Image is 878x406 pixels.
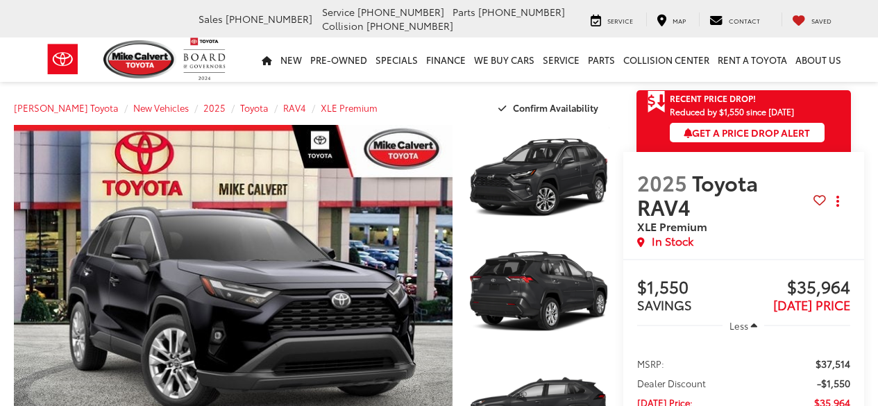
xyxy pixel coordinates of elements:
span: [PHONE_NUMBER] [478,5,565,19]
img: Mike Calvert Toyota [103,40,177,78]
span: $35,964 [743,278,850,298]
a: XLE Premium [321,101,378,114]
span: Get a Price Drop Alert [684,126,810,139]
span: Toyota RAV4 [637,167,758,221]
a: Service [539,37,584,82]
span: Reduced by $1,550 since [DATE] [670,107,825,116]
a: 2025 [203,101,226,114]
span: [PHONE_NUMBER] [357,5,444,19]
span: Recent Price Drop! [670,92,756,104]
span: $1,550 [637,278,744,298]
span: Map [673,16,686,25]
span: Service [322,5,355,19]
span: Dealer Discount [637,376,706,390]
a: RAV4 [283,101,306,114]
a: Contact [699,12,770,26]
span: Sales [199,12,223,26]
a: Home [258,37,276,82]
span: Get Price Drop Alert [648,90,666,114]
img: 2025 Toyota RAV4 XLE Premium [466,237,611,346]
span: [DATE] PRICE [773,296,850,314]
a: Parts [584,37,619,82]
a: [PERSON_NAME] Toyota [14,101,119,114]
span: Parts [453,5,475,19]
span: [PHONE_NUMBER] [366,19,453,33]
span: -$1,550 [817,376,850,390]
a: Rent a Toyota [714,37,791,82]
span: 2025 [637,167,687,197]
button: Confirm Availability [491,96,609,120]
span: Saved [811,16,831,25]
span: Confirm Availability [513,101,598,114]
a: About Us [791,37,845,82]
a: My Saved Vehicles [782,12,842,26]
button: Actions [826,189,850,214]
span: SAVINGS [637,296,692,314]
a: Get Price Drop Alert Recent Price Drop! [636,90,851,107]
span: In Stock [652,233,693,249]
button: Less [723,313,764,338]
a: Toyota [240,101,269,114]
a: Finance [422,37,470,82]
span: Collision [322,19,364,33]
span: XLE Premium [637,218,707,234]
span: [PHONE_NUMBER] [226,12,312,26]
a: Expand Photo 1 [468,125,609,231]
img: Toyota [37,37,89,82]
a: Map [646,12,696,26]
a: WE BUY CARS [470,37,539,82]
a: Expand Photo 2 [468,239,609,345]
span: dropdown dots [836,196,839,207]
span: $37,514 [816,357,850,371]
a: Pre-Owned [306,37,371,82]
span: Service [607,16,633,25]
a: Collision Center [619,37,714,82]
a: New [276,37,306,82]
span: MSRP: [637,357,664,371]
span: Contact [729,16,760,25]
a: Specials [371,37,422,82]
a: New Vehicles [133,101,189,114]
a: Service [580,12,643,26]
span: Less [729,319,748,332]
img: 2025 Toyota RAV4 XLE Premium [466,124,611,232]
